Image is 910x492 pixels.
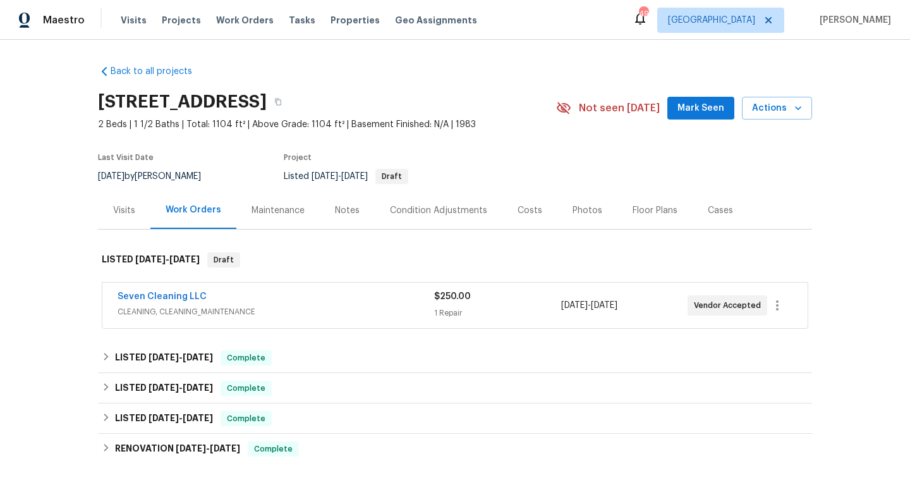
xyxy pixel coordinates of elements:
[209,254,239,266] span: Draft
[98,169,216,184] div: by [PERSON_NAME]
[252,204,305,217] div: Maintenance
[176,444,240,453] span: -
[115,411,213,426] h6: LISTED
[561,299,617,312] span: -
[210,444,240,453] span: [DATE]
[591,301,617,310] span: [DATE]
[98,434,812,464] div: RENOVATION [DATE]-[DATE]Complete
[331,14,380,27] span: Properties
[216,14,274,27] span: Work Orders
[752,101,802,116] span: Actions
[434,307,561,319] div: 1 Repair
[579,102,660,114] span: Not seen [DATE]
[98,154,154,161] span: Last Visit Date
[176,444,206,453] span: [DATE]
[677,101,724,116] span: Mark Seen
[377,173,407,180] span: Draft
[135,255,200,264] span: -
[149,383,179,392] span: [DATE]
[149,414,213,422] span: -
[222,412,270,425] span: Complete
[518,204,542,217] div: Costs
[289,16,315,25] span: Tasks
[98,373,812,403] div: LISTED [DATE]-[DATE]Complete
[284,154,312,161] span: Project
[115,441,240,457] h6: RENOVATION
[183,414,213,422] span: [DATE]
[166,204,221,216] div: Work Orders
[98,118,556,131] span: 2 Beds | 1 1/2 Baths | Total: 1104 ft² | Above Grade: 1104 ft² | Basement Finished: N/A | 1983
[98,95,267,108] h2: [STREET_ADDRESS]
[284,172,408,181] span: Listed
[742,97,812,120] button: Actions
[98,343,812,373] div: LISTED [DATE]-[DATE]Complete
[395,14,477,27] span: Geo Assignments
[121,14,147,27] span: Visits
[102,252,200,268] h6: LISTED
[222,382,270,395] span: Complete
[118,305,434,318] span: CLEANING, CLEANING_MAINTENANCE
[149,353,213,362] span: -
[115,350,213,366] h6: LISTED
[561,301,588,310] span: [DATE]
[639,8,648,20] div: 49
[169,255,200,264] span: [DATE]
[668,14,755,27] span: [GEOGRAPHIC_DATA]
[183,383,213,392] span: [DATE]
[633,204,677,217] div: Floor Plans
[149,414,179,422] span: [DATE]
[667,97,734,120] button: Mark Seen
[249,443,298,455] span: Complete
[118,292,207,301] a: Seven Cleaning LLC
[98,403,812,434] div: LISTED [DATE]-[DATE]Complete
[98,65,219,78] a: Back to all projects
[312,172,338,181] span: [DATE]
[815,14,891,27] span: [PERSON_NAME]
[162,14,201,27] span: Projects
[573,204,602,217] div: Photos
[267,90,289,113] button: Copy Address
[222,352,270,364] span: Complete
[98,240,812,280] div: LISTED [DATE]-[DATE]Draft
[694,299,766,312] span: Vendor Accepted
[113,204,135,217] div: Visits
[135,255,166,264] span: [DATE]
[708,204,733,217] div: Cases
[43,14,85,27] span: Maestro
[335,204,360,217] div: Notes
[183,353,213,362] span: [DATE]
[312,172,368,181] span: -
[149,353,179,362] span: [DATE]
[149,383,213,392] span: -
[434,292,471,301] span: $250.00
[390,204,487,217] div: Condition Adjustments
[341,172,368,181] span: [DATE]
[98,172,124,181] span: [DATE]
[115,381,213,396] h6: LISTED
